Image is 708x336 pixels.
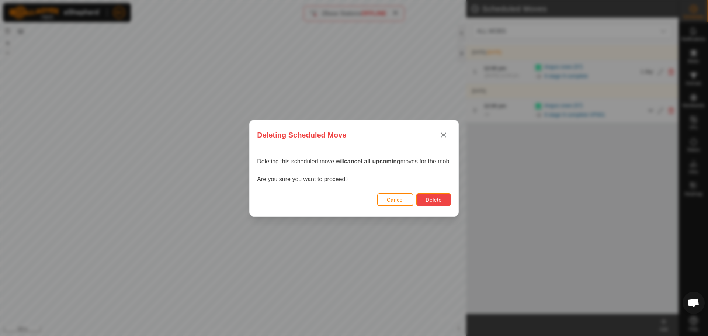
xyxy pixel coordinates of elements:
[377,193,414,206] button: Cancel
[387,197,404,203] span: Cancel
[257,157,451,166] p: Deleting this scheduled move will moves for the mob.
[257,175,451,184] p: Are you sure you want to proceed?
[683,292,705,314] div: Open chat
[257,129,346,141] span: Deleting Scheduled Move
[426,197,441,203] span: Delete
[416,193,451,206] button: Delete
[344,158,400,164] strong: cancel all upcoming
